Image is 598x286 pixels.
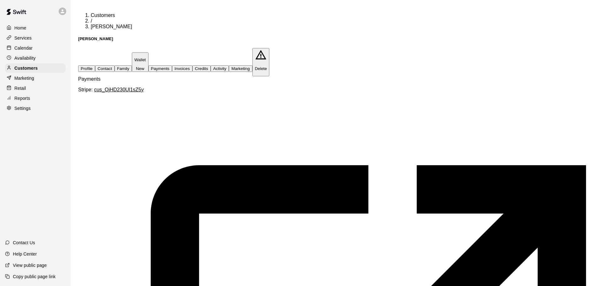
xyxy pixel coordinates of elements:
p: Copy public page link [13,273,56,280]
p: Help Center [13,251,37,257]
button: Marketing [229,65,252,72]
button: Payments [148,65,172,72]
a: Services [5,33,66,43]
a: Home [5,23,66,33]
a: Availability [5,53,66,63]
a: Reports [5,94,66,103]
p: Reports [14,95,30,101]
p: Calendar [14,45,33,51]
p: Contact Us [13,240,35,246]
button: Credits [192,65,211,72]
p: Marketing [14,75,34,81]
span: Payments [78,76,100,82]
a: Retail [5,84,66,93]
a: Calendar [5,43,66,53]
button: Invoices [172,65,192,72]
span: [PERSON_NAME] [91,24,132,29]
a: Settings [5,104,66,113]
p: Customers [14,65,38,71]
p: Services [14,35,32,41]
p: Wallet [134,57,146,62]
a: Customers [91,13,115,18]
p: Home [14,25,26,31]
p: Delete [255,66,267,71]
button: Family [115,65,132,72]
a: Marketing [5,73,66,83]
button: Contact [95,65,115,72]
button: Activity [211,65,229,72]
p: Settings [14,105,31,111]
p: Availability [14,55,36,61]
a: Customers [5,63,66,73]
span: New [136,66,144,71]
p: View public page [13,262,47,268]
button: Profile [78,65,95,72]
p: Retail [14,85,26,91]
